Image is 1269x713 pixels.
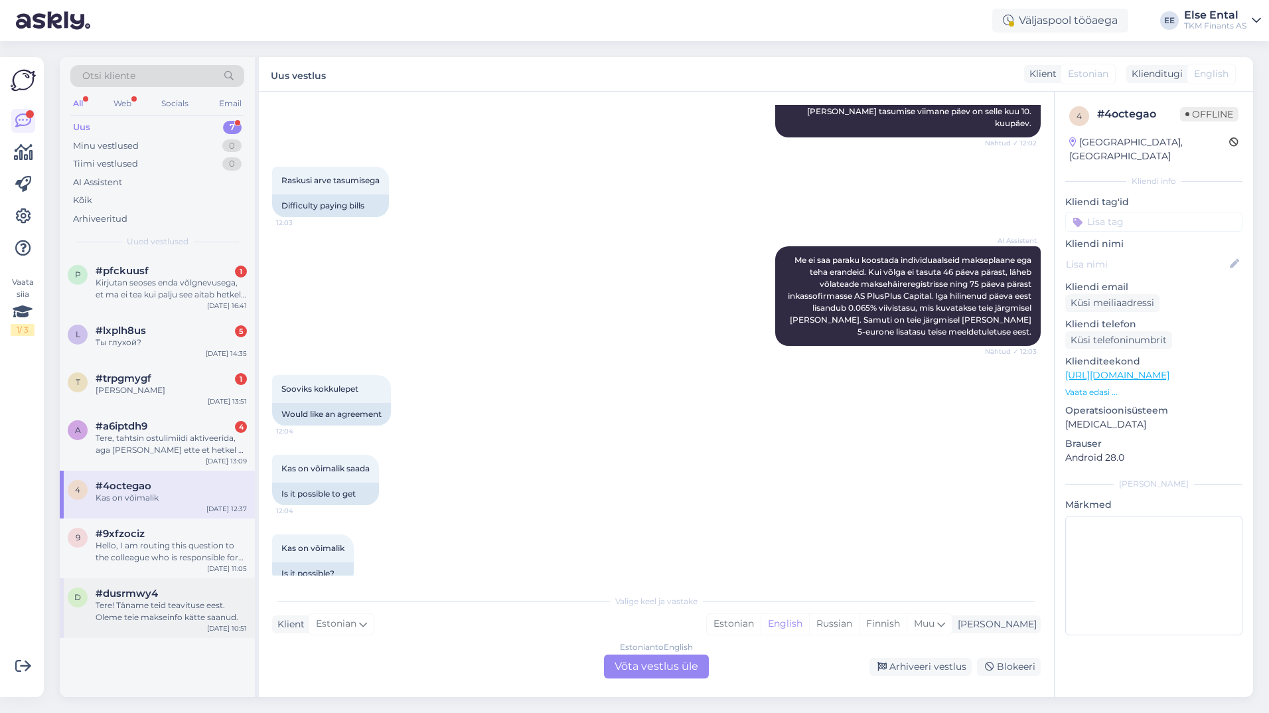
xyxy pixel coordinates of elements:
div: Is it possible? [272,562,354,585]
span: #a6iptdh9 [96,420,147,432]
div: Minu vestlused [73,139,139,153]
div: Estonian to English [620,641,693,653]
span: Nähtud ✓ 12:03 [985,347,1037,356]
div: Küsi meiliaadressi [1065,294,1159,312]
p: Vaata edasi ... [1065,386,1242,398]
span: #trpgmygf [96,372,151,384]
div: Kas on võimalik [96,492,247,504]
div: Klient [272,617,305,631]
p: Kliendi tag'id [1065,195,1242,209]
p: Android 28.0 [1065,451,1242,465]
div: [PERSON_NAME] [952,617,1037,631]
span: 12:04 [276,426,326,436]
span: Estonian [316,617,356,631]
div: 4 [235,421,247,433]
span: 9 [76,532,80,542]
span: t [76,377,80,387]
span: #9xfzociz [96,528,145,540]
div: Is it possible to get [272,483,379,505]
div: Arhiveeritud [73,212,127,226]
p: Kliendi nimi [1065,237,1242,251]
div: All [70,95,86,112]
div: Estonian [707,614,761,634]
span: 4 [1077,111,1082,121]
div: English [761,614,809,634]
div: [GEOGRAPHIC_DATA], [GEOGRAPHIC_DATA] [1069,135,1229,163]
div: Vaata siia [11,276,35,336]
label: Uus vestlus [271,65,326,83]
div: Ты глухой? [96,337,247,349]
span: Me ei saa paraku koostada individuaalseid makseplaane ega teha erandeid. Kui võlga ei tasuta 46 p... [788,255,1033,337]
div: Email [216,95,244,112]
span: AI Assistent [987,236,1037,246]
span: Sooviks kokkulepet [281,384,358,394]
span: Kas on võimalik [281,543,344,553]
p: Operatsioonisüsteem [1065,404,1242,418]
p: Brauser [1065,437,1242,451]
span: #lxplh8us [96,325,146,337]
img: Askly Logo [11,68,36,93]
span: Nähtud ✓ 12:02 [985,138,1037,148]
p: Märkmed [1065,498,1242,512]
p: Kliendi email [1065,280,1242,294]
div: [DATE] 14:35 [206,349,247,358]
div: Difficulty paying bills [272,195,389,217]
div: Would like an agreement [272,403,391,426]
p: [MEDICAL_DATA] [1065,418,1242,432]
span: Uued vestlused [127,236,188,248]
div: Blokeeri [977,658,1041,676]
span: 12:03 [276,218,326,228]
div: Küsi telefoninumbrit [1065,331,1172,349]
div: 1 [235,373,247,385]
span: p [75,270,81,279]
div: [DATE] 12:37 [206,504,247,514]
span: Raskusi arve tasumisega [281,175,380,185]
span: l [76,329,80,339]
span: a [75,425,81,435]
div: AI Assistent [73,176,122,189]
p: Kliendi telefon [1065,317,1242,331]
span: Estonian [1068,67,1108,81]
div: Kirjutan seoses enda võlgnevusega, et ma ei tea kui palju see aitab hetkel aga kas oleks võimalik... [96,277,247,301]
span: 4 [75,485,80,495]
div: Russian [809,614,859,634]
div: 5 [235,325,247,337]
div: EE [1160,11,1179,30]
div: Klient [1024,67,1057,81]
div: # 4octegao [1097,106,1180,122]
div: 7 [223,121,242,134]
div: Tere! Täname teid teavituse eest. Oleme teie makseinfo kätte saanud. [96,599,247,623]
div: Hello, I am routing this question to the colleague who is responsible for this topic. The reply m... [96,540,247,564]
input: Lisa nimi [1066,257,1227,272]
span: #dusrmwy4 [96,588,158,599]
div: 1 [235,266,247,277]
div: 0 [222,157,242,171]
div: [PERSON_NAME] [96,384,247,396]
div: Kõik [73,194,92,207]
div: Väljaspool tööaega [992,9,1128,33]
div: Klienditugi [1126,67,1183,81]
div: 1 / 3 [11,324,35,336]
div: Finnish [859,614,907,634]
div: [PERSON_NAME] [1065,478,1242,490]
span: English [1194,67,1229,81]
div: [DATE] 13:09 [206,456,247,466]
p: Klienditeekond [1065,355,1242,368]
div: 0 [222,139,242,153]
a: [URL][DOMAIN_NAME] [1065,369,1169,381]
span: 12:04 [276,506,326,516]
div: Tiimi vestlused [73,157,138,171]
span: d [74,592,81,602]
span: Muu [914,617,934,629]
div: Tere, tahtsin ostulimiidi aktiveerida, aga [PERSON_NAME] ette et hetkel ei saa.. [96,432,247,456]
div: [DATE] 16:41 [207,301,247,311]
span: #pfckuusf [96,265,149,277]
div: Uus [73,121,90,134]
span: Offline [1180,107,1238,121]
div: Valige keel ja vastake [272,595,1041,607]
div: Else Ental [1184,10,1246,21]
div: Kliendi info [1065,175,1242,187]
div: [DATE] 13:51 [208,396,247,406]
a: Else EntalTKM Finants AS [1184,10,1261,31]
div: Socials [159,95,191,112]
